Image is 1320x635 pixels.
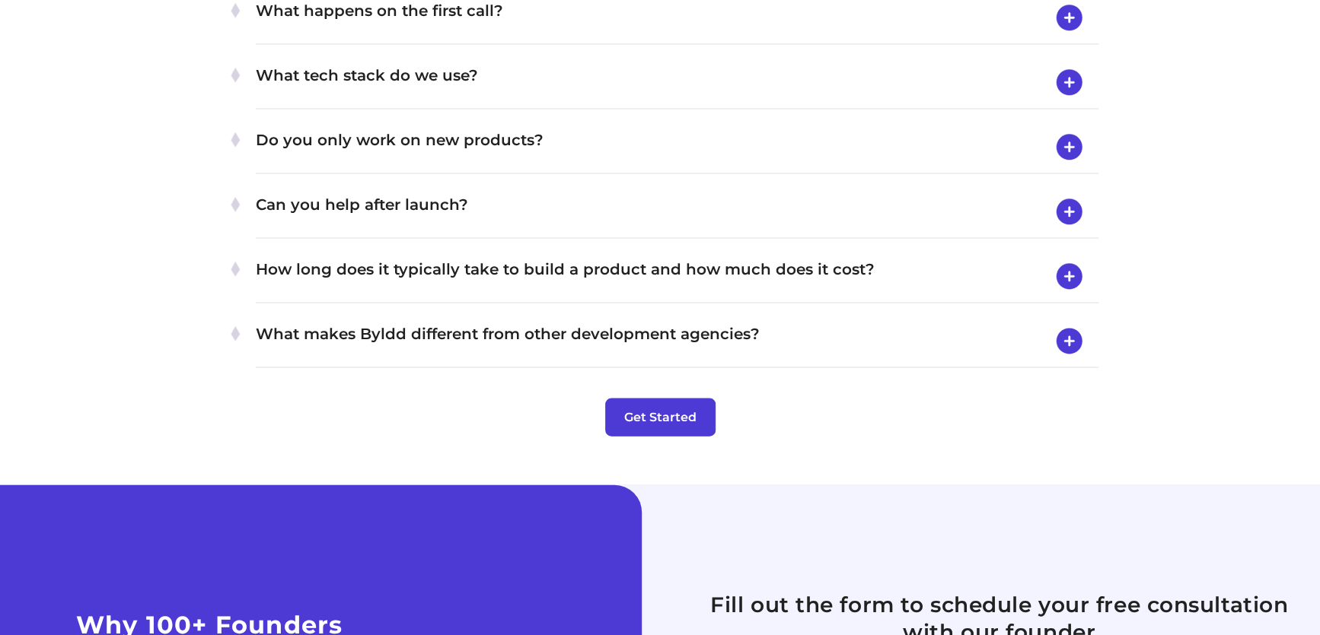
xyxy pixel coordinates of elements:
img: plus-1 [225,65,245,85]
img: open-icon [1050,128,1089,167]
h4: What makes Byldd different from other development agencies? [256,322,1098,361]
h4: Do you only work on new products? [256,128,1098,167]
img: plus-1 [225,324,245,344]
img: plus-1 [225,259,245,279]
img: open-icon [1050,63,1089,103]
img: plus-1 [225,130,245,150]
h4: Can you help after launch? [256,192,1098,232]
img: plus-1 [225,195,245,214]
img: open-icon [1050,192,1089,232]
img: plus-1 [225,1,245,21]
h4: What tech stack do we use? [256,63,1098,103]
h4: How long does it typically take to build a product and how much does it cost? [256,257,1098,297]
button: Get Started [605,398,716,437]
img: open-icon [1050,322,1089,361]
img: open-icon [1050,257,1089,297]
